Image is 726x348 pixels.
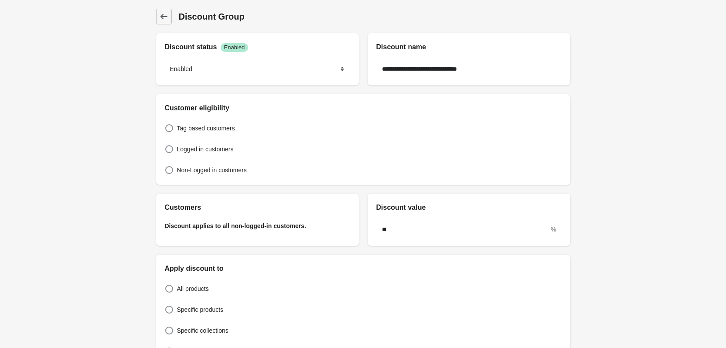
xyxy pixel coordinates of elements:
span: Specific products [177,305,224,314]
a: Discount Group [156,9,172,24]
span: Logged in customers [177,145,234,154]
span: Enabled [224,44,245,51]
div: % [551,224,556,235]
h2: Discount value [376,202,562,213]
h2: Discount name [376,42,562,52]
span: Non-Logged in customers [177,166,247,174]
span: Tag based customers [177,124,235,133]
span: All products [177,284,209,293]
h2: Customer eligibility [165,103,562,113]
span: Specific collections [177,326,228,335]
h2: Customers [165,202,350,213]
span: Discount applies to all non-logged-in customers. [165,222,306,229]
h1: Discount Group [179,10,570,23]
h2: Discount status [165,42,217,52]
h2: Apply discount to [165,263,562,274]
